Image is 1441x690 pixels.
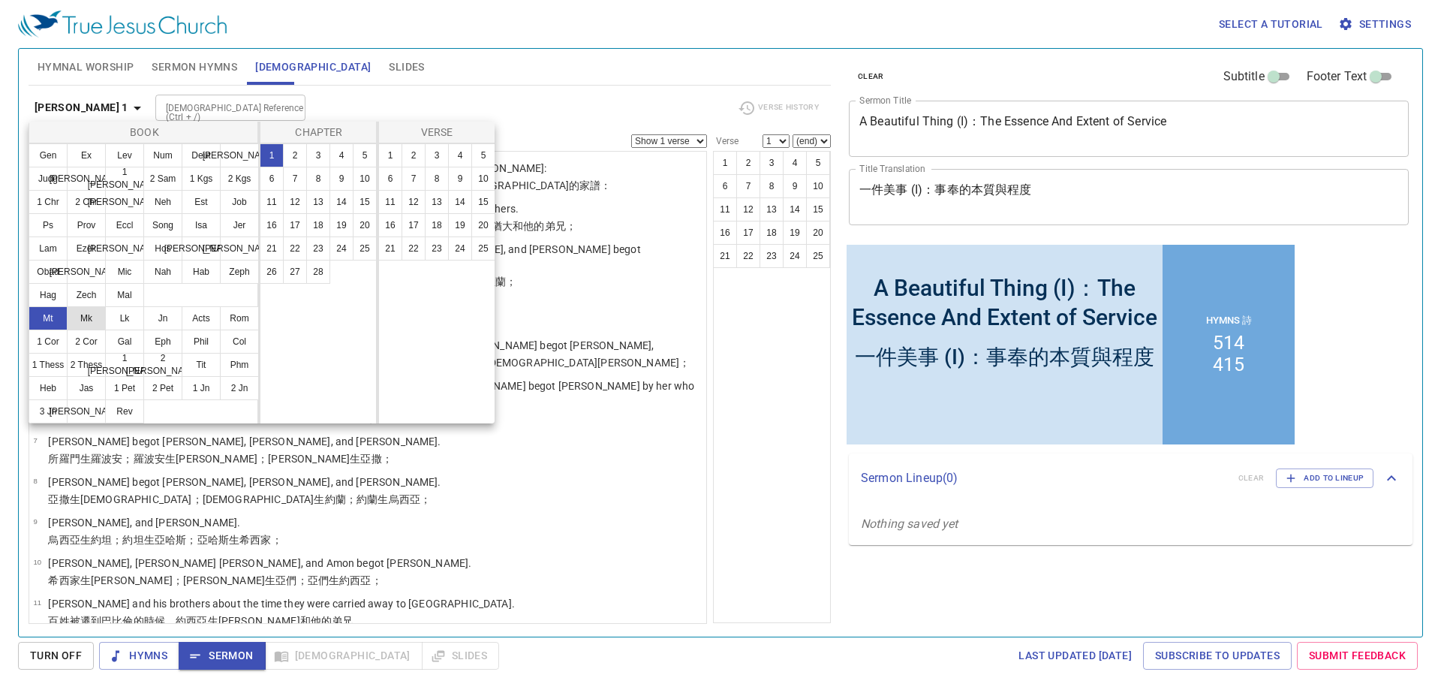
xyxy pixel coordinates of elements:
[143,306,182,330] button: Jn
[29,260,68,284] button: Obad
[402,237,426,261] button: 22
[306,213,330,237] button: 18
[425,213,449,237] button: 18
[29,167,68,191] button: Judg
[382,125,492,140] p: Verse
[402,213,426,237] button: 17
[29,306,68,330] button: Mt
[402,190,426,214] button: 12
[329,213,353,237] button: 19
[306,237,330,261] button: 23
[29,283,68,307] button: Hag
[67,167,106,191] button: [PERSON_NAME]
[143,167,182,191] button: 2 Sam
[220,376,259,400] button: 2 Jn
[67,330,106,354] button: 2 Cor
[67,306,106,330] button: Mk
[378,167,402,191] button: 6
[448,143,472,167] button: 4
[220,143,259,167] button: [PERSON_NAME]
[283,213,307,237] button: 17
[370,91,402,113] li: 514
[448,190,472,214] button: 14
[283,260,307,284] button: 27
[263,125,375,140] p: Chapter
[143,260,182,284] button: Nah
[67,283,106,307] button: Zech
[105,306,144,330] button: Lk
[378,190,402,214] button: 11
[67,399,106,423] button: [PERSON_NAME]
[425,143,449,167] button: 3
[12,102,311,131] div: 一件美事 (I)：事奉的本質與程度
[182,330,221,354] button: Phil
[143,213,182,237] button: Song
[29,190,68,214] button: 1 Chr
[220,237,259,261] button: [PERSON_NAME]
[8,32,316,89] div: A Beautiful Thing (I)：The Essence And Extent of Service
[353,190,377,214] button: 15
[220,213,259,237] button: Jer
[182,376,221,400] button: 1 Jn
[105,237,144,261] button: [PERSON_NAME]
[329,143,353,167] button: 4
[67,260,106,284] button: [PERSON_NAME]
[182,237,221,261] button: [PERSON_NAME]
[143,376,182,400] button: 2 Pet
[329,190,353,214] button: 14
[105,283,144,307] button: Mal
[370,113,402,134] li: 415
[29,376,68,400] button: Heb
[448,167,472,191] button: 9
[378,213,402,237] button: 16
[220,353,259,377] button: Phm
[143,190,182,214] button: Neh
[260,143,284,167] button: 1
[306,167,330,191] button: 8
[283,237,307,261] button: 22
[143,330,182,354] button: Eph
[29,399,68,423] button: 3 Jn
[182,167,221,191] button: 1 Kgs
[448,213,472,237] button: 19
[105,143,144,167] button: Lev
[260,260,284,284] button: 26
[353,167,377,191] button: 10
[471,143,495,167] button: 5
[425,167,449,191] button: 8
[402,143,426,167] button: 2
[29,213,68,237] button: Ps
[67,143,106,167] button: Ex
[182,353,221,377] button: Tit
[143,237,182,261] button: Hos
[220,330,259,354] button: Col
[182,143,221,167] button: Deut
[220,190,259,214] button: Job
[260,213,284,237] button: 16
[353,143,377,167] button: 5
[32,125,257,140] p: Book
[182,213,221,237] button: Isa
[67,213,106,237] button: Prov
[260,190,284,214] button: 11
[283,143,307,167] button: 2
[29,237,68,261] button: Lam
[363,73,409,86] p: Hymns 詩
[182,306,221,330] button: Acts
[471,237,495,261] button: 25
[329,237,353,261] button: 24
[329,167,353,191] button: 9
[448,237,472,261] button: 24
[220,260,259,284] button: Zeph
[353,213,377,237] button: 20
[306,190,330,214] button: 13
[182,260,221,284] button: Hab
[105,190,144,214] button: [PERSON_NAME]
[471,167,495,191] button: 10
[67,353,106,377] button: 2 Thess
[105,213,144,237] button: Eccl
[471,190,495,214] button: 15
[402,167,426,191] button: 7
[67,237,106,261] button: Ezek
[105,167,144,191] button: 1 [PERSON_NAME]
